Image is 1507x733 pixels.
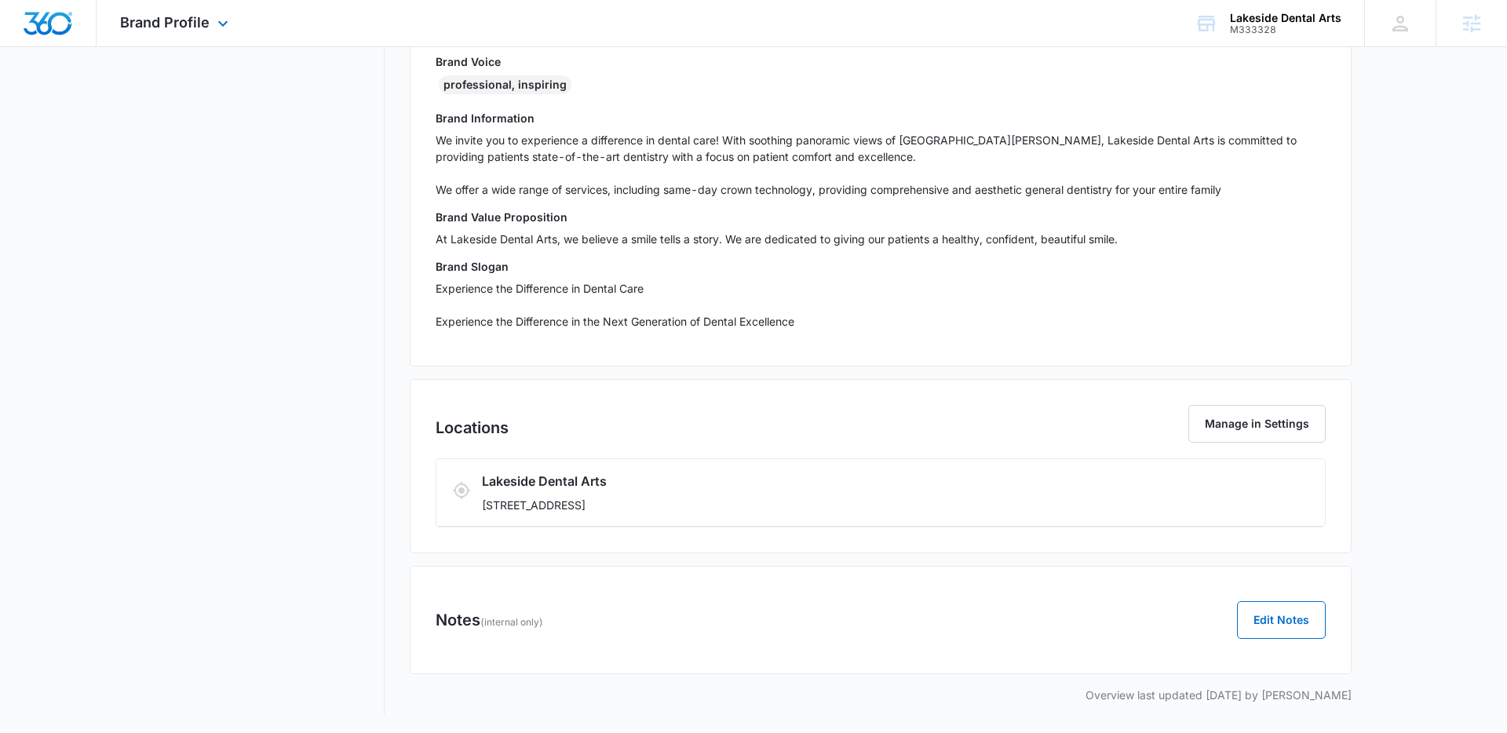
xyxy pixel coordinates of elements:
div: account name [1230,12,1341,24]
button: Edit Notes [1237,601,1326,639]
p: [STREET_ADDRESS] [482,497,1133,513]
div: professional, inspiring [439,75,571,94]
div: account id [1230,24,1341,35]
span: Brand Profile [120,14,210,31]
h3: Brand Value Proposition [436,209,1326,225]
h3: Brand Information [436,110,1326,126]
h3: Notes [436,608,543,632]
h3: Brand Voice [436,53,1326,70]
p: Overview last updated [DATE] by [PERSON_NAME] [410,687,1352,703]
button: Manage in Settings [1188,405,1326,443]
p: At Lakeside Dental Arts, we believe a smile tells a story. We are dedicated to giving our patient... [436,231,1326,247]
p: Experience the Difference in Dental Care Experience the Difference in the Next Generation of Dent... [436,280,1326,330]
h2: Locations [436,416,509,439]
h3: Brand Slogan [436,258,1326,275]
p: We invite you to experience a difference in dental care! With soothing panoramic views of [GEOGRA... [436,132,1326,198]
h3: Lakeside Dental Arts [482,472,1133,490]
span: (internal only) [480,616,543,628]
